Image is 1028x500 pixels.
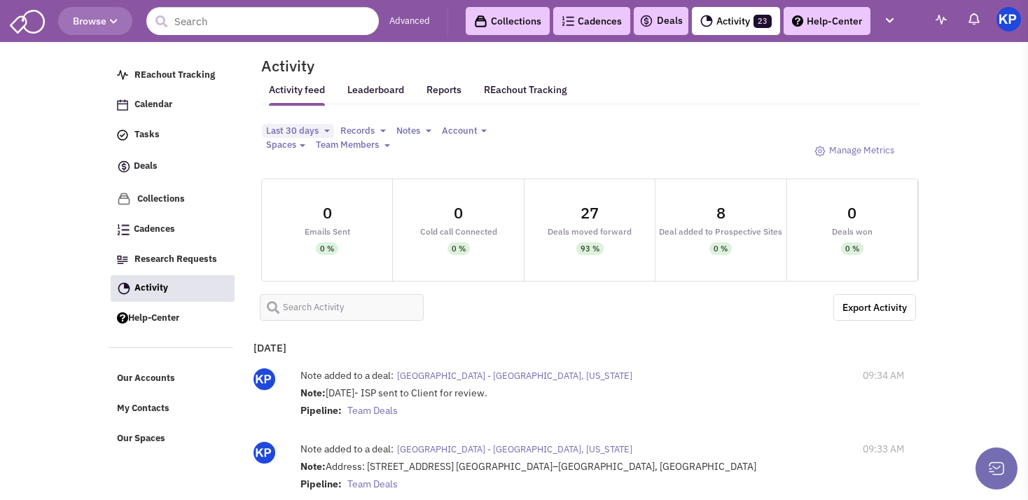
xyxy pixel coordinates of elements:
button: Spaces [262,138,310,153]
span: Spaces [266,139,296,151]
span: REachout Tracking [134,69,215,81]
b: [DATE] [253,341,286,354]
a: Export the below as a .XLSX spreadsheet [833,294,916,321]
a: Tasks [110,122,234,148]
div: Emails Sent [262,227,392,236]
span: Research Requests [134,253,217,265]
img: icon-deals.svg [117,158,131,175]
img: Activity.png [700,15,713,27]
img: Activity.png [118,282,130,295]
strong: Pipeline: [300,404,342,417]
div: 93 % [581,242,599,255]
img: help.png [117,312,128,324]
img: icon-collection-lavender-black.svg [474,15,487,28]
a: Reports [426,83,461,105]
div: 0 % [452,242,466,255]
a: Advanced [389,15,430,28]
span: Our Spaces [117,432,165,444]
div: Address: [STREET_ADDRESS] [GEOGRAPHIC_DATA]–[GEOGRAPHIC_DATA], [GEOGRAPHIC_DATA] [300,459,797,494]
div: 0 % [845,242,859,255]
div: 0 [454,205,463,221]
a: Our Accounts [110,366,234,392]
span: Team Members [316,139,379,151]
span: 09:33 AM [863,442,904,456]
a: Manage Metrics [807,138,901,164]
img: Cadences_logo.png [562,16,574,26]
a: Deals [110,152,234,182]
div: 0 [323,205,332,221]
a: Leaderboard [347,83,404,106]
div: 0 % [320,242,334,255]
div: Deal added to Prospective Sites [655,227,786,236]
strong: Note: [300,460,326,473]
strong: Note: [300,387,326,399]
span: Team Deals [347,404,398,417]
a: Calendar [110,92,234,118]
img: Gp5tB00MpEGTGSMiAkF79g.png [253,442,275,464]
img: icon-collection-lavender.png [117,192,131,206]
div: [DATE]- ISP sent to Client for review. [300,386,797,421]
span: Collections [137,193,185,204]
div: Cold call Connected [393,227,523,236]
span: [GEOGRAPHIC_DATA] - [GEOGRAPHIC_DATA], [US_STATE] [397,370,632,382]
button: Notes [392,124,436,139]
span: Notes [396,125,420,137]
label: Note added to a deal: [300,442,394,456]
a: My Contacts [110,396,234,422]
h2: Activity [244,60,314,72]
a: Cadences [110,216,234,243]
span: Our Accounts [117,373,175,384]
a: Activity feed [269,83,325,106]
span: Last 30 days [266,125,319,137]
img: icon-tasks.png [117,130,128,141]
a: Research Requests [110,246,234,273]
span: Activity [134,282,168,293]
img: Cadences_logo.png [117,224,130,235]
img: help.png [792,15,803,27]
a: Activity [111,275,235,302]
span: Calendar [134,99,172,111]
span: Records [340,125,375,137]
img: SmartAdmin [10,7,45,34]
input: Search [146,7,379,35]
div: Deals won [787,227,917,236]
span: My Contacts [117,403,169,415]
a: REachout Tracking [110,62,234,89]
a: Help-Center [784,7,870,35]
a: Our Spaces [110,426,234,452]
a: Activity23 [692,7,780,35]
button: Account [438,124,491,139]
img: icon-deals.svg [639,13,653,29]
span: Team Deals [347,478,398,490]
strong: Pipeline: [300,478,342,490]
div: Deals moved forward [525,227,655,236]
div: 0 % [714,242,728,255]
a: Collections [110,186,234,213]
span: [GEOGRAPHIC_DATA] - [GEOGRAPHIC_DATA], [US_STATE] [397,443,632,455]
span: 23 [753,15,772,28]
img: Calendar.png [117,99,128,111]
img: octicon_gear-24.png [814,146,826,157]
span: Tasks [134,129,160,141]
input: Search Activity [260,294,424,321]
button: Team Members [312,138,394,153]
span: Browse [73,15,118,27]
div: 27 [581,205,599,221]
img: KeyPoint Partners [996,7,1021,32]
img: Gp5tB00MpEGTGSMiAkF79g.png [253,368,275,390]
a: Help-Center [110,305,234,332]
a: REachout Tracking [484,75,567,104]
span: 09:34 AM [863,368,904,382]
span: Account [442,125,478,137]
a: Collections [466,7,550,35]
button: Records [336,124,390,139]
div: 0 [847,205,856,221]
a: Cadences [553,7,630,35]
img: Research.png [117,256,128,264]
a: Deals [639,13,683,29]
button: Browse [58,7,132,35]
label: Note added to a deal: [300,368,394,382]
div: 8 [716,205,725,221]
span: Cadences [134,223,175,235]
